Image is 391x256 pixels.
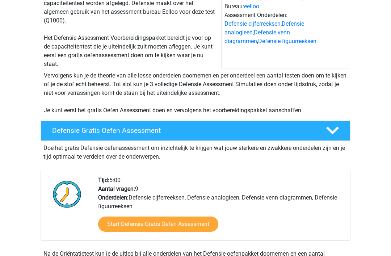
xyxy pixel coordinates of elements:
[98,177,109,184] b: Tijd:
[41,71,350,115] div: Vervolgens kun je de theorie van alle losse onderdelen doornemen en per onderdeel een aantal test...
[93,176,350,240] div: 5:00 9 Defensie cijferreeksen, Defensie analogieen, Defensie venn diagrammen, Defensie figuurreeksen
[224,20,281,27] a: Defensie cijferreeksen
[52,126,314,135] h4: Defensie Gratis Oefen Assessment
[258,38,316,45] a: Defensie figuurreeksen
[244,3,259,10] a: eelloo
[224,20,304,36] a: Defensie analogieen
[49,176,85,212] img: Klok
[41,141,350,161] div: Doe het gratis Defensie oefenassessment om inzichtelijk te krijgen wat jouw sterkere en zwakkere ...
[98,217,218,232] a: Start Defensie Gratis Oefen Assessment
[38,121,353,141] a: Defensie Gratis Oefen Assessment
[98,194,129,201] b: Onderdelen:
[98,185,135,192] b: Aantal vragen:
[224,29,290,45] a: Defensie venn diagrammen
